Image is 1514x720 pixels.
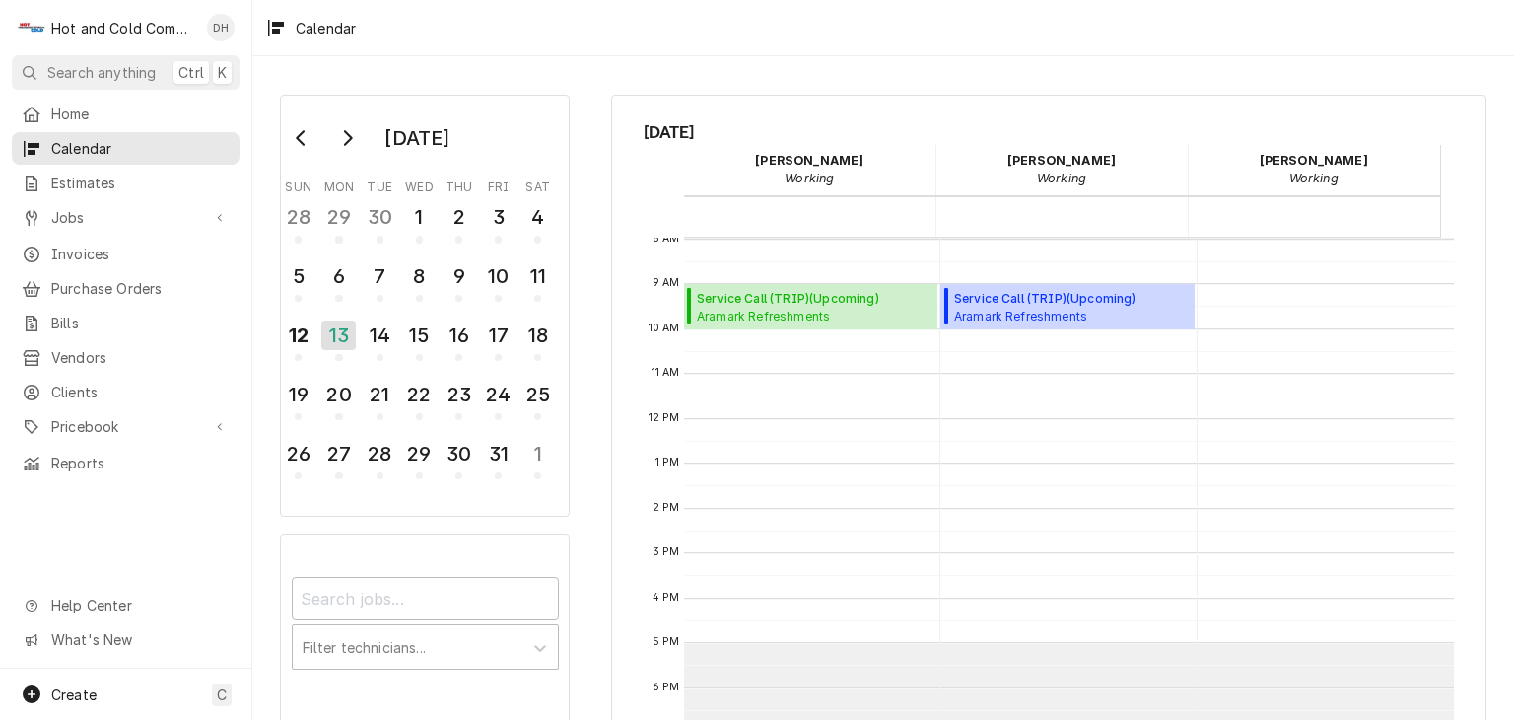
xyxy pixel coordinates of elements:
[697,290,931,308] span: Service Call (TRIP) ( Upcoming )
[178,62,204,83] span: Ctrl
[1007,153,1116,168] strong: [PERSON_NAME]
[444,261,474,291] div: 9
[1037,171,1086,185] em: Working
[365,439,395,468] div: 28
[51,382,230,402] span: Clients
[647,365,685,381] span: 11 AM
[785,171,834,185] em: Working
[207,14,235,41] div: DH
[51,686,97,703] span: Create
[479,173,518,196] th: Friday
[218,62,227,83] span: K
[935,145,1188,194] div: David Harris - Working
[12,55,240,90] button: Search anythingCtrlK
[283,202,313,232] div: 28
[12,132,240,165] a: Calendar
[1289,171,1339,185] em: Working
[280,95,570,517] div: Calendar Day Picker
[648,231,685,247] span: 8 AM
[12,238,240,270] a: Invoices
[378,121,456,155] div: [DATE]
[51,138,230,159] span: Calendar
[1188,145,1440,194] div: Jason Thomason - Working
[360,173,399,196] th: Tuesday
[483,321,514,350] div: 17
[404,439,435,468] div: 29
[51,278,230,299] span: Purchase Orders
[483,261,514,291] div: 10
[283,380,313,409] div: 19
[644,410,685,426] span: 12 PM
[12,272,240,305] a: Purchase Orders
[51,244,230,264] span: Invoices
[404,261,435,291] div: 8
[12,341,240,374] a: Vendors
[12,410,240,443] a: Go to Pricebook
[51,416,200,437] span: Pricebook
[483,380,514,409] div: 24
[404,380,435,409] div: 22
[522,321,553,350] div: 18
[365,202,395,232] div: 30
[51,18,196,38] div: Hot and Cold Commercial Kitchens, Inc.
[283,439,313,468] div: 26
[684,284,938,329] div: Service Call (TRIP)(Upcoming)Aramark RefreshmentsMain Warehouse / [STREET_ADDRESS][PERSON_NAME]
[323,202,354,232] div: 29
[51,104,230,124] span: Home
[283,261,313,291] div: 5
[954,308,1189,324] span: Aramark Refreshments Main Warehouse / [STREET_ADDRESS][PERSON_NAME]
[12,447,240,479] a: Reports
[404,321,435,350] div: 15
[51,313,230,333] span: Bills
[327,122,367,154] button: Go to next month
[12,307,240,339] a: Bills
[755,153,863,168] strong: [PERSON_NAME]
[444,439,474,468] div: 30
[18,14,45,41] div: H
[648,680,685,695] span: 6 PM
[648,590,685,606] span: 4 PM
[651,455,685,470] span: 1 PM
[12,589,240,621] a: Go to Help Center
[644,321,685,336] span: 10 AM
[697,308,931,324] span: Aramark Refreshments Main Warehouse / [STREET_ADDRESS][PERSON_NAME]
[365,261,395,291] div: 7
[292,559,559,690] div: Calendar Filters
[51,173,230,193] span: Estimates
[522,380,553,409] div: 25
[648,634,685,650] span: 5 PM
[648,275,685,291] span: 9 AM
[292,577,559,620] input: Search jobs...
[51,595,228,615] span: Help Center
[522,439,553,468] div: 1
[644,119,1455,145] span: [DATE]
[444,380,474,409] div: 23
[365,380,395,409] div: 21
[399,173,439,196] th: Wednesday
[444,202,474,232] div: 2
[12,167,240,199] a: Estimates
[207,14,235,41] div: Daryl Harris's Avatar
[954,290,1189,308] span: Service Call (TRIP) ( Upcoming )
[483,439,514,468] div: 31
[940,284,1195,329] div: [Service] Service Call (TRIP) Aramark Refreshments Main Warehouse / 3334 Catalina Dr, Chamblee, G...
[51,453,230,473] span: Reports
[282,122,321,154] button: Go to previous month
[217,684,227,705] span: C
[323,439,354,468] div: 27
[483,202,514,232] div: 3
[522,202,553,232] div: 4
[440,173,479,196] th: Thursday
[47,62,156,83] span: Search anything
[365,321,395,350] div: 14
[318,173,360,196] th: Monday
[648,544,685,560] span: 3 PM
[444,321,474,350] div: 16
[684,145,936,194] div: Daryl Harris - Working
[283,321,313,350] div: 12
[323,380,354,409] div: 20
[279,173,318,196] th: Sunday
[684,284,938,329] div: [Service] Service Call (TRIP) Aramark Refreshments Main Warehouse / 3334 Catalina Dr, Chamblee, G...
[12,623,240,656] a: Go to What's New
[12,376,240,408] a: Clients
